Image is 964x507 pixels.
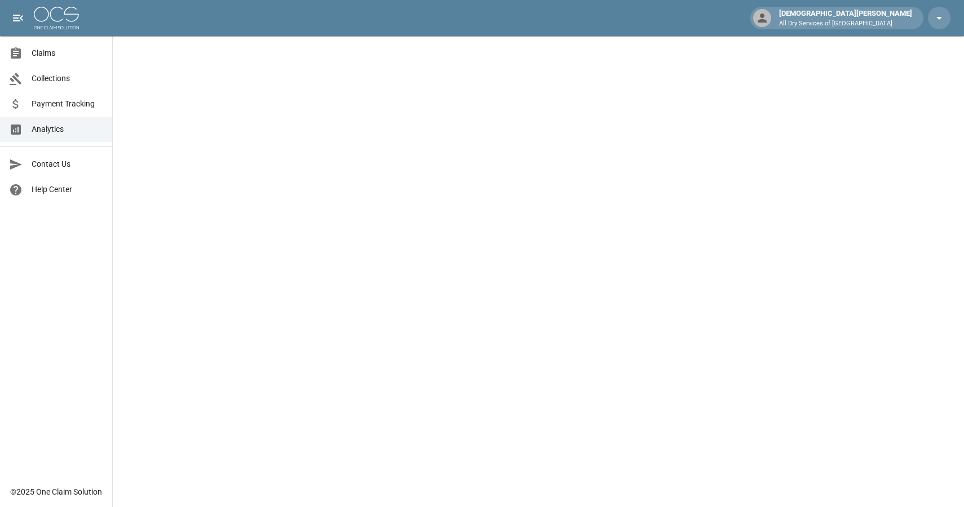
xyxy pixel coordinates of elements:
[32,73,103,84] span: Collections
[32,184,103,195] span: Help Center
[779,19,912,29] p: All Dry Services of [GEOGRAPHIC_DATA]
[113,36,964,504] iframe: Embedded Dashboard
[32,158,103,170] span: Contact Us
[775,8,917,28] div: [DEMOGRAPHIC_DATA][PERSON_NAME]
[34,7,79,29] img: ocs-logo-white-transparent.png
[7,7,29,29] button: open drawer
[32,98,103,110] span: Payment Tracking
[10,486,102,497] div: © 2025 One Claim Solution
[32,123,103,135] span: Analytics
[32,47,103,59] span: Claims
